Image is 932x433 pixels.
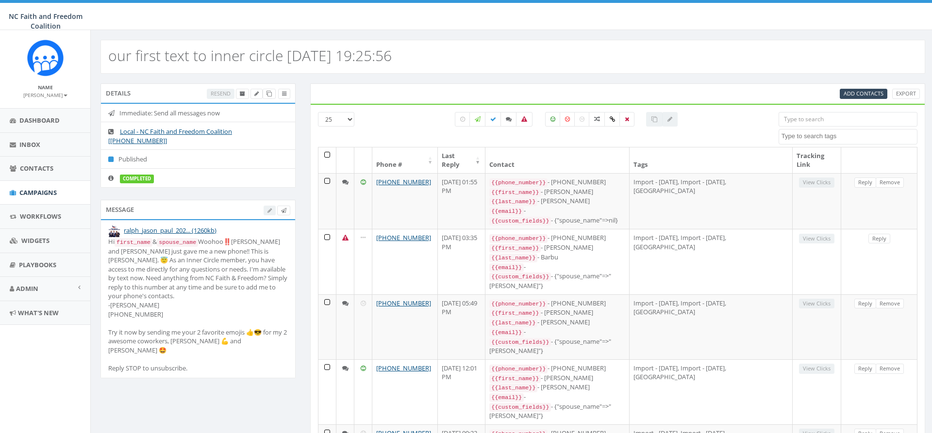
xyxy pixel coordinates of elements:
[120,175,154,183] label: completed
[18,308,59,317] span: What's New
[266,90,272,97] span: Clone Campaign
[469,112,486,127] label: Sending
[489,309,541,318] code: {{first_name}}
[101,104,295,123] li: Immediate: Send all messages now
[489,308,625,318] div: - [PERSON_NAME]
[157,238,198,247] code: spouse_name
[876,177,904,188] a: Remove
[854,299,876,309] a: Reply
[19,140,40,149] span: Inbox
[844,90,883,97] span: CSV files only
[489,254,537,262] code: {{last_name}}
[560,112,575,127] label: Negative
[489,327,625,337] div: -
[115,238,152,247] code: first_name
[793,147,841,173] th: Tracking Link
[630,229,793,294] td: Import - [DATE], Import - [DATE], [GEOGRAPHIC_DATA]
[489,338,551,347] code: {{custom_fields}}
[19,260,56,269] span: Playbooks
[516,112,533,127] label: Bounced
[101,149,295,169] li: Published
[27,40,64,76] img: Rally_Corp_Icon.png
[489,253,625,262] div: - Barbu
[868,234,890,244] a: Reply
[489,383,625,392] div: - [PERSON_NAME]
[376,299,431,307] a: [PHONE_NUMBER]
[489,206,625,216] div: -
[376,177,431,186] a: [PHONE_NUMBER]
[876,364,904,374] a: Remove
[854,364,876,374] a: Reply
[372,147,438,173] th: Phone #: activate to sort column ascending
[589,112,605,127] label: Mixed
[844,90,883,97] span: Add Contacts
[489,318,625,327] div: - [PERSON_NAME]
[574,112,590,127] label: Neutral
[489,244,541,253] code: {{first_name}}
[489,197,537,206] code: {{last_name}}
[489,216,625,225] div: - {"spouse_name"=>nil}
[545,112,561,127] label: Positive
[489,207,524,216] code: {{email}}
[438,147,485,173] th: Last Reply: activate to sort column ascending
[489,273,551,281] code: {{custom_fields}}
[489,384,537,392] code: {{last_name}}
[20,212,61,221] span: Workflows
[489,319,537,327] code: {{last_name}}
[108,127,232,145] a: Local - NC Faith and Freedom Coalition [[PHONE_NUMBER]]
[254,90,259,97] span: Edit Campaign Title
[619,112,634,127] label: Removed
[489,365,548,373] code: {{phone_number}}
[489,374,541,383] code: {{first_name}}
[779,112,917,127] input: Type to search
[630,359,793,424] td: Import - [DATE], Import - [DATE], [GEOGRAPHIC_DATA]
[489,299,625,308] div: - [PHONE_NUMBER]
[489,243,625,253] div: - [PERSON_NAME]
[455,112,470,127] label: Pending
[489,262,625,272] div: -
[630,147,793,173] th: Tags
[16,284,38,293] span: Admin
[489,392,625,402] div: -
[376,364,431,372] a: [PHONE_NUMBER]
[108,110,119,116] i: Immediate: Send all messages now
[489,188,541,197] code: {{first_name}}
[604,112,620,127] label: Link Clicked
[20,164,53,173] span: Contacts
[854,177,876,188] a: Reply
[21,236,50,245] span: Widgets
[108,237,288,373] div: Hi & Woohoo‼️[PERSON_NAME] and [PERSON_NAME] just gave me a new phone!! This is [PERSON_NAME]. 😇 ...
[438,173,485,229] td: [DATE] 01:55 PM
[489,364,625,373] div: - [PHONE_NUMBER]
[489,217,551,225] code: {{custom_fields}}
[630,173,793,229] td: Import - [DATE], Import - [DATE], [GEOGRAPHIC_DATA]
[782,132,917,141] textarea: Search
[438,294,485,359] td: [DATE] 05:49 PM
[489,187,625,197] div: - [PERSON_NAME]
[23,92,67,98] small: [PERSON_NAME]
[840,89,887,99] a: Add Contacts
[489,403,551,412] code: {{custom_fields}}
[38,84,53,91] small: Name
[489,337,625,355] div: - {"spouse_name"=>"[PERSON_NAME]"}
[100,200,296,219] div: Message
[19,188,57,197] span: Campaigns
[892,89,920,99] a: Export
[124,226,216,235] a: ralph_jason_paul_202... (1260kb)
[19,116,60,125] span: Dashboard
[489,263,524,272] code: {{email}}
[489,328,524,337] code: {{email}}
[376,233,431,242] a: [PHONE_NUMBER]
[282,90,286,97] span: View Campaign Delivery Statistics
[108,156,118,162] i: Published
[489,177,625,187] div: - [PHONE_NUMBER]
[100,83,296,103] div: Details
[9,12,83,31] span: NC Faith and Freedom Coalition
[438,229,485,294] td: [DATE] 03:35 PM
[438,359,485,424] td: [DATE] 12:01 PM
[489,393,524,402] code: {{email}}
[489,234,548,243] code: {{phone_number}}
[281,207,286,214] span: Send Test Message
[489,373,625,383] div: - [PERSON_NAME]
[489,402,625,420] div: - {"spouse_name"=>"[PERSON_NAME]"}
